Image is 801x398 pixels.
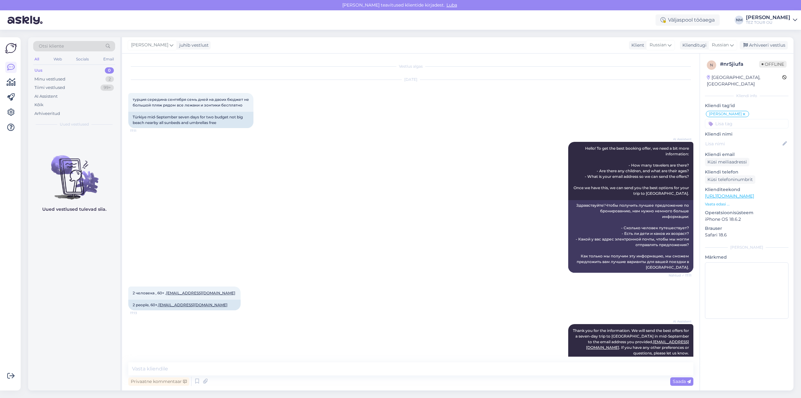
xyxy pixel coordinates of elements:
[568,200,693,273] div: Здравствуйте! Чтобы получить лучшее предложение по бронированию, нам нужно немного больше информа...
[705,201,788,207] p: Vaata edasi ...
[60,121,89,127] span: Uued vestlused
[105,67,114,74] div: 0
[705,209,788,216] p: Operatsioonisüsteem
[34,76,65,82] div: Minu vestlused
[705,225,788,232] p: Brauser
[102,55,115,63] div: Email
[705,254,788,261] p: Märkmed
[735,16,743,24] div: NM
[33,55,40,63] div: All
[39,43,64,49] span: Otsi kliente
[759,61,787,68] span: Offline
[158,302,227,307] a: [EMAIL_ADDRESS][DOMAIN_NAME]
[574,146,690,196] span: Hello! To get the best booking offer, we need a bit more information: - How many travelers are th...
[668,273,691,278] span: Nähtud ✓ 17:11
[680,42,707,49] div: Klienditugi
[705,216,788,223] p: iPhone OS 18.6.2
[668,137,691,142] span: AI Assistent
[75,55,90,63] div: Socials
[34,85,65,91] div: Tiimi vestlused
[34,111,60,117] div: Arhiveeritud
[668,319,691,324] span: AI Assistent
[705,169,788,175] p: Kliendi telefon
[177,42,209,49] div: juhib vestlust
[746,20,790,25] div: TEZ TOUR OÜ
[131,42,168,49] span: [PERSON_NAME]
[705,193,754,199] a: [URL][DOMAIN_NAME]
[100,85,114,91] div: 99+
[707,74,782,87] div: [GEOGRAPHIC_DATA], [GEOGRAPHIC_DATA]
[705,245,788,250] div: [PERSON_NAME]
[746,15,790,20] div: [PERSON_NAME]
[710,63,713,67] span: n
[712,42,729,49] span: Russian
[709,112,742,116] span: [PERSON_NAME]
[128,112,253,128] div: Türkiye mid-September seven days for two budget not big beach nearby all sunbeds and umbrellas free
[133,97,250,107] span: турция середина сентября семь дней на двоих бюджет не большой пляж рядом все лежаки и зонтики бес...
[705,232,788,238] p: Safari 18.6
[130,311,154,315] span: 17:13
[705,131,788,137] p: Kliendi nimi
[705,158,749,166] div: Küsi meiliaadressi
[166,291,235,295] a: [EMAIL_ADDRESS][DOMAIN_NAME]
[705,93,788,99] div: Kliendi info
[128,300,241,310] div: 2 people, 60+,
[740,41,788,49] div: Arhiveeri vestlus
[705,102,788,109] p: Kliendi tag'id
[705,119,788,128] input: Lisa tag
[34,102,43,108] div: Kõik
[42,206,106,213] p: Uued vestlused tulevad siia.
[52,55,63,63] div: Web
[573,328,690,355] span: Thank you for the information. We will send the best offers for a seven-day trip to [GEOGRAPHIC_D...
[720,60,759,68] div: # nr5jiufa
[650,42,666,49] span: Russian
[133,291,236,295] span: 2 человека , 60+ ,
[705,186,788,193] p: Klienditeekond
[128,64,693,69] div: Vestlus algas
[130,128,154,133] span: 17:11
[34,93,58,100] div: AI Assistent
[28,144,120,200] img: No chats
[705,151,788,158] p: Kliendi email
[673,379,691,384] span: Saada
[34,67,43,74] div: Uus
[629,42,644,49] div: Klient
[656,14,720,26] div: Väljaspool tööaega
[746,15,797,25] a: [PERSON_NAME]TEZ TOUR OÜ
[128,377,189,386] div: Privaatne kommentaar
[705,140,781,147] input: Lisa nimi
[5,42,17,54] img: Askly Logo
[705,175,755,184] div: Küsi telefoninumbrit
[128,77,693,82] div: [DATE]
[105,76,114,82] div: 2
[445,2,459,8] span: Luba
